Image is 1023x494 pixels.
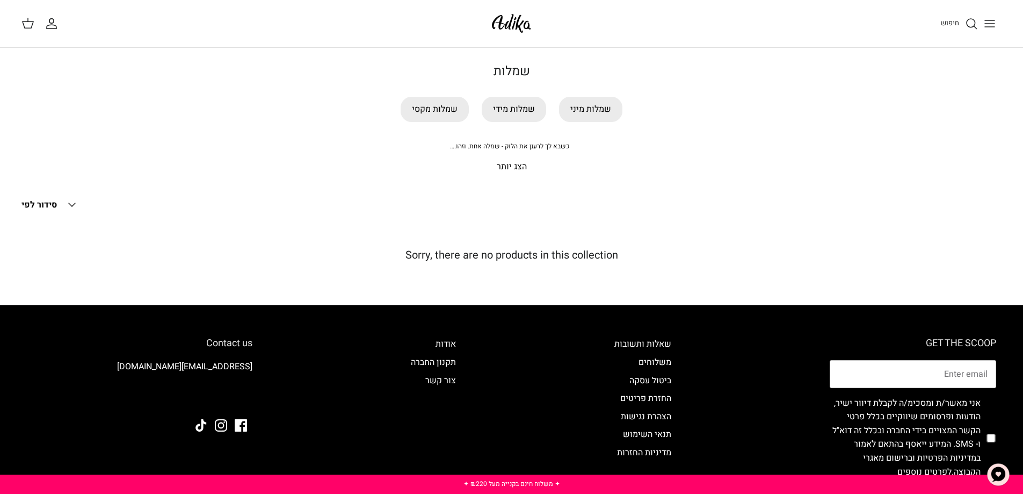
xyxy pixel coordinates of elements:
[482,97,546,122] a: שמלות מידי
[117,360,252,373] a: [EMAIL_ADDRESS][DOMAIN_NAME]
[136,64,888,80] h1: שמלות
[45,17,62,30] a: החשבון שלי
[941,17,978,30] a: חיפוש
[436,338,456,350] a: אודות
[830,397,981,479] label: אני מאשר/ת ומסכימ/ה לקבלת דיוור ישיר, הודעות ופרסומים שיווקיים בכלל פרטי הקשר המצויים בידי החברה ...
[450,141,569,151] span: כשבא לך לרענן את הלוק - שמלה אחת. וזהו.
[941,18,959,28] span: חיפוש
[623,428,671,441] a: תנאי השימוש
[639,356,671,369] a: משלוחים
[559,97,622,122] a: שמלות מיני
[235,419,247,432] a: Facebook
[978,12,1002,35] button: Toggle menu
[136,160,888,174] p: הצג יותר
[21,198,57,211] span: סידור לפי
[27,338,252,349] h6: Contact us
[21,193,78,217] button: סידור לפי
[195,419,207,432] a: Tiktok
[620,392,671,405] a: החזרת פריטים
[425,374,456,387] a: צור קשר
[215,419,227,432] a: Instagram
[897,466,952,478] a: לפרטים נוספים
[617,446,671,459] a: מדיניות החזרות
[629,374,671,387] a: ביטול עסקה
[463,479,560,489] a: ✦ משלוח חינם בקנייה מעל ₪220 ✦
[223,390,252,404] img: Adika IL
[21,249,1002,262] h5: Sorry, there are no products in this collection
[621,410,671,423] a: הצהרת נגישות
[614,338,671,350] a: שאלות ותשובות
[982,459,1014,491] button: צ'אט
[489,11,534,36] img: Adika IL
[401,97,469,122] a: שמלות מקסי
[830,360,996,388] input: Email
[830,338,996,349] h6: GET THE SCOOP
[411,356,456,369] a: תקנון החברה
